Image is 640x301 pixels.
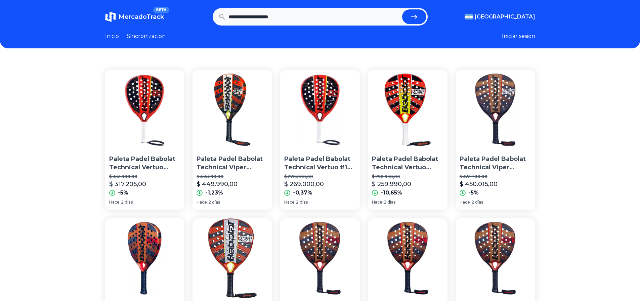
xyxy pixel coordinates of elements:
[372,174,443,179] p: $ 290.990,00
[460,179,498,189] p: $ 450.015,00
[384,200,395,205] span: 2 días
[460,155,531,172] p: Paleta Padel Babolat Technical Viper Carbono Importada
[471,200,483,205] span: 2 días
[105,218,185,298] img: Paleta Babolat Technical Veron 2024 Racqs Palermo !!!
[208,200,220,205] span: 2 días
[119,13,164,20] span: MercadoTrack
[475,13,535,21] span: [GEOGRAPHIC_DATA]
[127,32,166,40] a: Sincronizacion
[153,7,169,13] span: BETA
[109,179,146,189] p: $ 317.205,00
[284,174,356,179] p: $ 270.000,00
[193,70,272,210] a: Paleta Padel Babolat Technical Viper Lebron ImportadaPaleta Padel Babolat Technical Viper Lebron ...
[109,200,120,205] span: Hace
[456,70,535,149] img: Paleta Padel Babolat Technical Viper Carbono Importada
[205,189,223,197] p: -1,23%
[502,32,535,40] button: Iniciar sesion
[105,70,185,210] a: Paleta Padel Babolat Technical Vertuo Carbon Importada CuotaPaleta Padel Babolat Technical Vertuo...
[105,11,164,22] a: MercadoTrackBETA
[280,218,360,298] img: Paleta De Padel Babolat Technical Veron
[296,200,308,205] span: 2 días
[109,155,181,172] p: Paleta Padel Babolat Technical Vertuo Carbon Importada Cuota
[368,218,447,298] img: Paleta De Padel Babolat Technical Veron 2024
[197,155,268,172] p: Paleta Padel Babolat Technical Viper Lebron Importada
[460,174,531,179] p: $ 473.700,00
[280,70,360,149] img: Paleta Padel Babolat Technical Vertuo #1 Strings
[381,189,402,197] p: -10,65%
[284,155,356,172] p: Paleta Padel Babolat Technical Vertuo #1 Strings
[368,70,447,149] img: Paleta Padel Babolat Technical Vertuo Importada
[456,218,535,298] img: Paleta De Padel Babolat Technical Veron Carbono Pala
[280,70,360,210] a: Paleta Padel Babolat Technical Vertuo #1 StringsPaleta Padel Babolat Technical Vertuo #1 Strings$...
[468,189,479,197] p: -5%
[197,200,207,205] span: Hace
[372,179,411,189] p: $ 259.990,00
[105,32,119,40] a: Inicio
[197,174,268,179] p: $ 455.590,00
[372,200,382,205] span: Hace
[105,70,185,149] img: Paleta Padel Babolat Technical Vertuo Carbon Importada Cuota
[465,14,473,19] img: Argentina
[372,155,443,172] p: Paleta Padel Babolat Technical Vertuo Importada
[284,200,295,205] span: Hace
[284,179,324,189] p: $ 269.000,00
[118,189,128,197] p: -5%
[460,200,470,205] span: Hace
[193,70,272,149] img: Paleta Padel Babolat Technical Viper Lebron Importada
[456,70,535,210] a: Paleta Padel Babolat Technical Viper Carbono ImportadaPaleta Padel Babolat Technical Viper Carbon...
[121,200,133,205] span: 2 días
[293,189,312,197] p: -0,37%
[109,174,181,179] p: $ 333.900,00
[465,13,535,21] button: [GEOGRAPHIC_DATA]
[368,70,447,210] a: Paleta Padel Babolat Technical Vertuo ImportadaPaleta Padel Babolat Technical Vertuo Importada$ 2...
[197,179,238,189] p: $ 449.990,00
[193,218,272,298] img: Pala De Pádel Babolat Technical Veron Dynamic Power
[105,11,116,22] img: MercadoTrack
